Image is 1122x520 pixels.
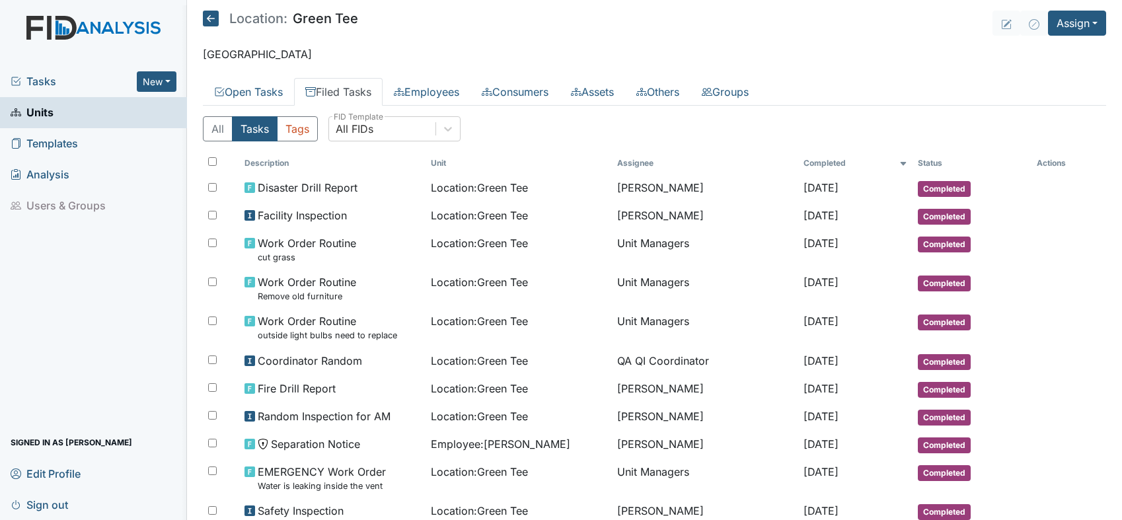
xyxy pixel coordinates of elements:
[431,180,528,196] span: Location : Green Tee
[258,503,344,519] span: Safety Inspection
[918,465,971,481] span: Completed
[1031,152,1098,174] th: Actions
[612,174,798,202] td: [PERSON_NAME]
[203,116,233,141] button: All
[11,133,78,154] span: Templates
[918,237,971,252] span: Completed
[612,431,798,459] td: [PERSON_NAME]
[203,46,1106,62] p: [GEOGRAPHIC_DATA]
[258,353,362,369] span: Coordinator Random
[918,354,971,370] span: Completed
[560,78,625,106] a: Assets
[431,436,570,452] span: Employee : [PERSON_NAME]
[612,375,798,403] td: [PERSON_NAME]
[11,494,68,515] span: Sign out
[804,237,839,250] span: [DATE]
[612,403,798,431] td: [PERSON_NAME]
[11,463,81,484] span: Edit Profile
[431,313,528,329] span: Location : Green Tee
[137,71,176,92] button: New
[383,78,470,106] a: Employees
[431,235,528,251] span: Location : Green Tee
[258,274,356,303] span: Work Order Routine Remove old furniture
[258,313,397,342] span: Work Order Routine outside light bulbs need to replace
[258,464,386,492] span: EMERGENCY Work Order Water is leaking inside the vent
[431,381,528,396] span: Location : Green Tee
[918,276,971,291] span: Completed
[258,290,356,303] small: Remove old furniture
[804,504,839,517] span: [DATE]
[804,382,839,395] span: [DATE]
[804,437,839,451] span: [DATE]
[612,348,798,375] td: QA QI Coordinator
[203,116,318,141] div: Type filter
[918,382,971,398] span: Completed
[612,269,798,308] td: Unit Managers
[918,410,971,426] span: Completed
[203,78,294,106] a: Open Tasks
[277,116,318,141] button: Tags
[612,202,798,230] td: [PERSON_NAME]
[625,78,691,106] a: Others
[258,251,356,264] small: cut grass
[804,276,839,289] span: [DATE]
[258,408,391,424] span: Random Inspection for AM
[336,121,373,137] div: All FIDs
[258,180,357,196] span: Disaster Drill Report
[804,465,839,478] span: [DATE]
[232,116,278,141] button: Tasks
[804,209,839,222] span: [DATE]
[208,157,217,166] input: Toggle All Rows Selected
[612,230,798,269] td: Unit Managers
[11,165,69,185] span: Analysis
[798,152,913,174] th: Toggle SortBy
[258,480,386,492] small: Water is leaking inside the vent
[271,436,360,452] span: Separation Notice
[691,78,760,106] a: Groups
[612,308,798,347] td: Unit Managers
[229,12,287,25] span: Location:
[612,152,798,174] th: Assignee
[804,354,839,367] span: [DATE]
[431,464,528,480] span: Location : Green Tee
[804,181,839,194] span: [DATE]
[431,353,528,369] span: Location : Green Tee
[913,152,1032,174] th: Toggle SortBy
[804,315,839,328] span: [DATE]
[431,274,528,290] span: Location : Green Tee
[11,102,54,123] span: Units
[1048,11,1106,36] button: Assign
[918,209,971,225] span: Completed
[258,235,356,264] span: Work Order Routine cut grass
[431,408,528,424] span: Location : Green Tee
[239,152,426,174] th: Toggle SortBy
[918,437,971,453] span: Completed
[612,459,798,498] td: Unit Managers
[203,11,358,26] h5: Green Tee
[258,381,336,396] span: Fire Drill Report
[294,78,383,106] a: Filed Tasks
[426,152,612,174] th: Toggle SortBy
[11,73,137,89] a: Tasks
[918,504,971,520] span: Completed
[470,78,560,106] a: Consumers
[918,181,971,197] span: Completed
[431,207,528,223] span: Location : Green Tee
[258,207,347,223] span: Facility Inspection
[11,432,132,453] span: Signed in as [PERSON_NAME]
[431,503,528,519] span: Location : Green Tee
[804,410,839,423] span: [DATE]
[258,329,397,342] small: outside light bulbs need to replace
[918,315,971,330] span: Completed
